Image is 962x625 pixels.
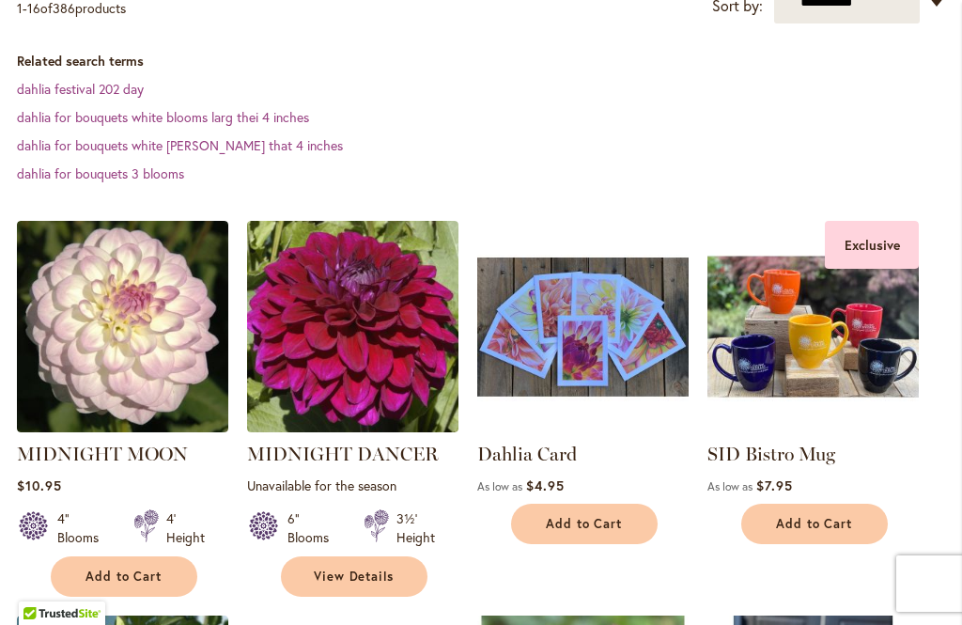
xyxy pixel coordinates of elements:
a: MIDNIGHT DANCER [247,443,439,465]
button: Add to Cart [741,504,888,544]
img: MIDNIGHT MOON [17,221,228,432]
span: $10.95 [17,477,62,494]
a: SID Bistro Mug [707,443,835,465]
img: Midnight Dancer [247,221,458,432]
button: Add to Cart [511,504,658,544]
a: Dahlia Card [477,443,577,465]
span: $4.95 [526,477,565,494]
a: MIDNIGHT MOON [17,418,228,436]
a: dahlia for bouquets white [PERSON_NAME] that 4 inches [17,136,343,154]
a: MIDNIGHT MOON [17,443,188,465]
p: Unavailable for the season [247,477,458,494]
img: SID Bistro Mug [707,221,919,432]
a: dahlia for bouquets white blooms larg thei 4 inches [17,108,309,126]
div: 3½' Height [396,509,435,547]
span: As low as [707,479,753,493]
img: Group shot of Dahlia Cards [477,221,689,432]
span: Add to Cart [85,569,163,585]
iframe: Launch Accessibility Center [14,558,67,611]
a: Group shot of Dahlia Cards [477,418,689,436]
span: $7.95 [756,477,793,494]
button: Add to Cart [51,556,197,597]
span: As low as [477,479,522,493]
div: 6" Blooms [287,509,341,547]
dt: Related search terms [17,52,945,70]
div: 4' Height [166,509,205,547]
a: Midnight Dancer [247,418,458,436]
span: Add to Cart [546,516,623,532]
div: 4" Blooms [57,509,111,547]
a: SID Bistro Mug Exclusive [707,418,919,436]
a: dahlia for bouquets 3 blooms [17,164,184,182]
span: View Details [314,569,395,585]
a: View Details [281,556,427,597]
a: dahlia festival 202 day [17,80,144,98]
div: Exclusive [825,221,919,269]
span: Add to Cart [776,516,853,532]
